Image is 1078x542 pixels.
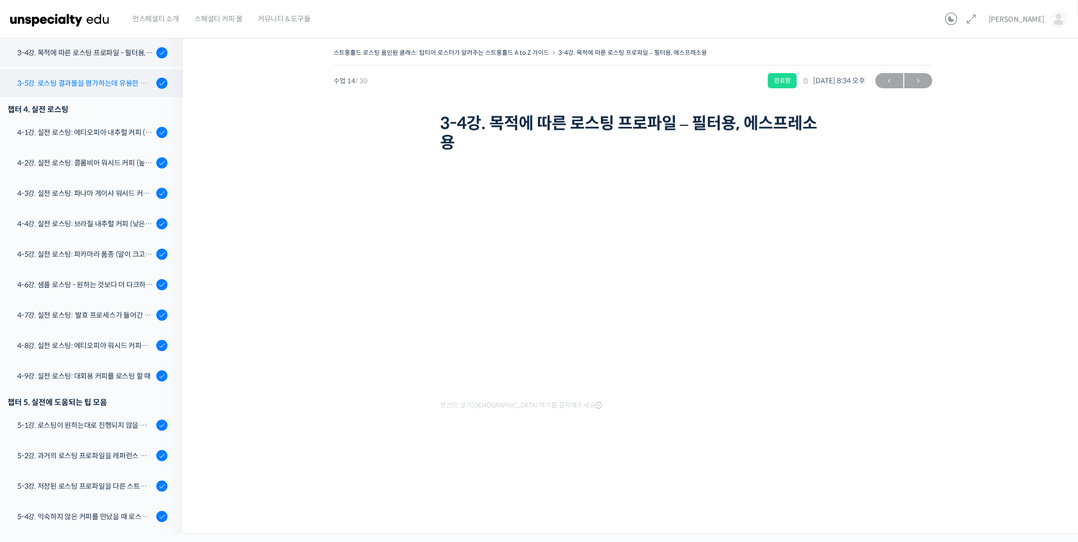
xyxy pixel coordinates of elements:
[17,218,153,229] div: 4-4강. 실전 로스팅: 브라질 내추럴 커피 (낮은 고도에서 재배되어 당분과 밀도가 낮은 경우)
[558,49,707,56] a: 3-4강. 목적에 따른 로스팅 프로파일 – 필터용, 에스프레소용
[333,78,367,84] span: 수업 14
[157,337,169,345] span: 설정
[17,157,153,168] div: 4-2강. 실전 로스팅: 콜롬비아 워시드 커피 (높은 밀도와 수분율 때문에 1차 크랙에서 많은 수분을 방출하는 경우)
[989,15,1045,24] span: [PERSON_NAME]
[355,77,367,85] span: / 30
[8,395,167,409] div: 챕터 5. 실전에 도움되는 팁 모음
[440,114,826,153] h1: 3-4강. 목적에 따른 로스팅 프로파일 – 필터용, 에스프레소용
[93,337,105,346] span: 대화
[768,73,797,88] div: 완료함
[32,337,38,345] span: 홈
[17,47,153,58] div: 3-4강. 목적에 따른 로스팅 프로파일 - 필터용, 에스프레소용
[17,310,153,321] div: 4-7강. 실전 로스팅: 발효 프로세스가 들어간 커피를 필터용으로 로스팅 할 때
[875,74,903,88] span: ←
[17,511,153,522] div: 5-4강. 익숙하지 않은 커피를 만났을 때 로스팅 전략 세우는 방법
[904,74,932,88] span: →
[17,370,153,382] div: 4-9강. 실전 로스팅: 대회용 커피를 로스팅 할 때
[17,127,153,138] div: 4-1강. 실전 로스팅: 에티오피아 내추럴 커피 (당분이 많이 포함되어 있고 색이 고르지 않은 경우)
[333,49,549,56] a: 스트롱홀드 로스팅 올인원 클래스: 탑티어 로스터가 알려주는 스트롱홀드 A to Z 가이드
[17,188,153,199] div: 4-3강. 실전 로스팅: 파나마 게이샤 워시드 커피 (플레이버 프로파일이 로스팅하기 까다로운 경우)
[802,76,865,85] span: [DATE] 8:34 오후
[875,73,903,88] a: ←이전
[131,322,195,347] a: 설정
[17,420,153,431] div: 5-1강. 로스팅이 원하는대로 진행되지 않을 때, 일관성이 떨어질 때
[17,78,153,89] div: 3-5강. 로스팅 결과물을 평가하는데 유용한 팁들 - 연수를 활용한 커핑, 커핑용 분쇄도 찾기, 로스트 레벨에 따른 QC 등
[17,340,153,351] div: 4-8강. 실전 로스팅: 에티오피아 워시드 커피를 에스프레소용으로 로스팅 할 때
[904,73,932,88] a: 다음→
[17,279,153,290] div: 4-6강. 샘플 로스팅 - 원하는 것보다 더 다크하게 로스팅 하는 이유
[17,249,153,260] div: 4-5강. 실전 로스팅: 파카마라 품종 (알이 크고 산지에서 건조가 고르게 되기 힘든 경우)
[17,450,153,461] div: 5-2강. 과거의 로스팅 프로파일을 레퍼런스 삼아 리뷰하는 방법
[17,481,153,492] div: 5-3강. 저장된 로스팅 프로파일을 다른 스트롱홀드 로스팅 머신에서 적용할 경우에 보정하는 방법
[67,322,131,347] a: 대화
[8,103,167,116] div: 챕터 4. 실전 로스팅
[440,401,602,410] span: 영상이 끊기[DEMOGRAPHIC_DATA] 여기를 클릭해주세요
[3,322,67,347] a: 홈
